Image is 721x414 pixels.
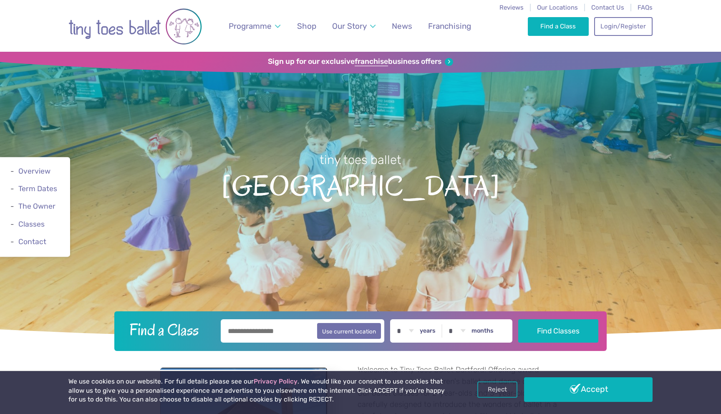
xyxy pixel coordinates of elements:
label: months [471,327,494,335]
a: Sign up for our exclusivefranchisebusiness offers [268,57,453,66]
span: [GEOGRAPHIC_DATA] [15,168,706,202]
span: Shop [297,21,316,31]
strong: franchise [355,57,388,66]
a: Reject [477,381,517,397]
h2: Find a Class [123,319,215,340]
a: The Owner [18,202,55,211]
a: Accept [524,377,653,401]
a: News [388,16,416,36]
p: We use cookies on our website. For full details please see our . We would like your consent to us... [68,377,448,404]
span: Franchising [428,21,471,31]
a: Our Locations [537,4,578,11]
small: tiny toes ballet [320,153,401,167]
a: Find a Class [528,17,589,35]
a: Overview [18,167,50,175]
a: Contact [18,237,46,246]
a: Our Story [328,16,380,36]
a: Franchising [424,16,475,36]
label: years [420,327,436,335]
a: Privacy Policy [254,378,297,385]
a: Shop [293,16,320,36]
a: Term Dates [18,185,57,193]
a: FAQs [638,4,653,11]
a: Reviews [499,4,524,11]
span: Programme [229,21,272,31]
a: Contact Us [591,4,624,11]
span: News [392,21,412,31]
a: Programme [225,16,285,36]
button: Find Classes [518,319,599,343]
button: Use current location [317,323,381,339]
span: Our Story [332,21,367,31]
a: Login/Register [594,17,653,35]
a: Classes [18,220,45,228]
img: tiny toes ballet [68,5,202,48]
